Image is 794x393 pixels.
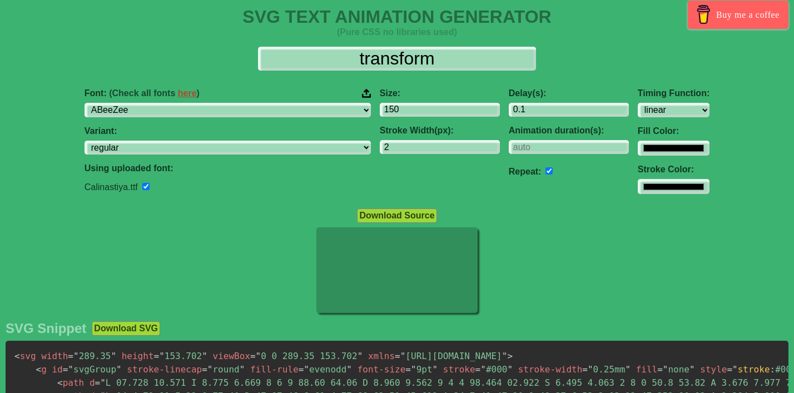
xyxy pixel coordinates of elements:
span: font-size [358,364,406,375]
span: " [502,351,508,361]
label: Using uploaded font: [85,163,371,173]
span: " [588,364,593,375]
span: g [36,364,47,375]
span: d [90,377,95,388]
span: " [304,364,309,375]
span: 9pt [405,364,438,375]
label: Stroke Color: [638,165,709,175]
span: : [770,364,776,375]
span: stroke [443,364,475,375]
span: = [95,377,101,388]
span: = [63,364,68,375]
span: < [14,351,20,361]
img: Buy me a coffee [694,5,713,24]
span: " [358,351,363,361]
span: = [395,351,400,361]
input: 0.1s [509,103,629,117]
span: " [256,351,261,361]
span: " [433,364,438,375]
span: evenodd [299,364,352,375]
span: " [689,364,695,375]
span: Font: [85,88,200,98]
span: width [41,351,68,361]
span: " [202,351,207,361]
label: Calinastiya.ttf [85,182,138,192]
span: > [507,351,513,361]
span: = [250,351,256,361]
span: path [57,377,84,388]
span: = [582,364,588,375]
span: " [480,364,486,375]
span: " [507,364,513,375]
span: [URL][DOMAIN_NAME] [395,351,507,361]
button: Download Source [357,208,436,223]
span: Buy me a coffee [716,5,780,24]
span: = [475,364,481,375]
label: Size: [380,88,500,98]
span: 0 0 289.35 153.702 [250,351,363,361]
span: " [625,364,631,375]
span: xmlns [368,351,395,361]
span: " [411,364,416,375]
a: Buy me a coffee [688,1,788,29]
span: = [657,364,663,375]
span: fill-rule [250,364,299,375]
span: " [116,364,122,375]
span: = [68,351,73,361]
span: = [154,351,160,361]
label: Timing Function: [638,88,709,98]
label: Repeat: [509,167,542,176]
span: " [100,377,106,388]
img: Upload your font [362,88,371,98]
input: auto [509,140,629,154]
span: svg [14,351,36,361]
label: Fill Color: [638,126,709,136]
label: Delay(s): [509,88,629,98]
span: none [657,364,694,375]
span: " [346,364,352,375]
span: (Check all fonts ) [109,88,200,98]
span: #000 [475,364,513,375]
span: stroke-linecap [127,364,202,375]
span: " [663,364,668,375]
input: 2px [380,140,500,154]
span: round [202,364,245,375]
span: " [73,351,79,361]
span: " [159,351,165,361]
label: Stroke Width(px): [380,126,500,136]
span: " [68,364,73,375]
input: 100 [380,103,500,117]
span: " [400,351,406,361]
span: " [207,364,213,375]
span: < [57,377,63,388]
span: viewBox [213,351,250,361]
span: stroke [738,364,770,375]
input: Input Text Here [258,47,536,71]
button: Download SVG [92,321,160,336]
input: Remove font [142,183,150,190]
span: stroke-width [518,364,583,375]
h2: SVG Snippet [6,321,86,336]
span: 289.35 [68,351,116,361]
span: style [700,364,727,375]
label: Variant: [85,126,371,136]
span: " [111,351,116,361]
span: " [240,364,245,375]
span: height [122,351,154,361]
span: < [36,364,42,375]
span: = [405,364,411,375]
span: =" [727,364,737,375]
span: id [52,364,62,375]
span: 153.702 [154,351,207,361]
span: svgGroup [63,364,122,375]
span: = [299,364,304,375]
span: fill [636,364,658,375]
input: auto [545,167,553,175]
span: 0.25mm [582,364,631,375]
label: Animation duration(s): [509,126,629,136]
a: here [178,88,197,98]
span: = [202,364,207,375]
